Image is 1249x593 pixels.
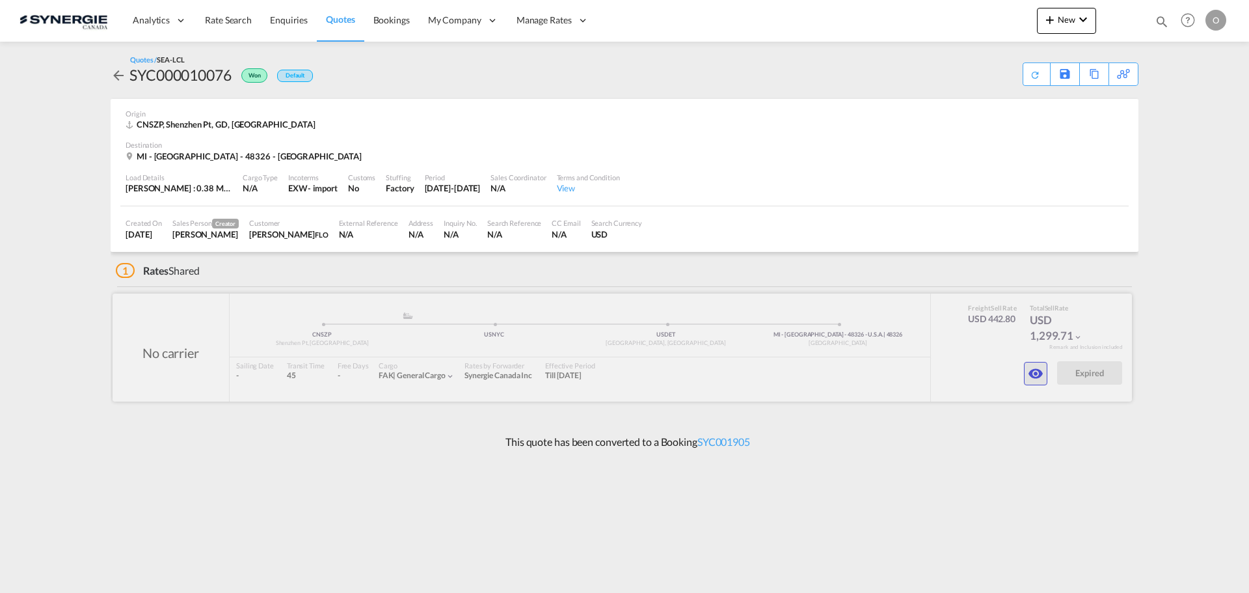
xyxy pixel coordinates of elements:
[126,172,232,182] div: Load Details
[409,228,433,240] div: N/A
[249,228,328,240] div: LORI ACKER
[137,119,316,130] span: CNSZP, Shenzhen Pt, GD, [GEOGRAPHIC_DATA]
[133,14,170,27] span: Analytics
[490,172,546,182] div: Sales Coordinator
[243,182,278,194] div: N/A
[126,228,162,240] div: 2 Apr 2025
[1028,366,1043,381] md-icon: icon-eye
[308,182,338,194] div: - import
[1042,12,1058,27] md-icon: icon-plus 400-fg
[552,218,580,228] div: CC Email
[172,228,239,240] div: Rosa Ho
[248,72,264,84] span: Won
[1037,8,1096,34] button: icon-plus 400-fgNewicon-chevron-down
[288,172,338,182] div: Incoterms
[386,172,414,182] div: Stuffing
[243,172,278,182] div: Cargo Type
[1155,14,1169,29] md-icon: icon-magnify
[425,172,481,182] div: Period
[1155,14,1169,34] div: icon-magnify
[277,70,313,82] div: Default
[126,218,162,228] div: Created On
[444,218,477,228] div: Inquiry No.
[232,64,271,85] div: Won
[1205,10,1226,31] div: O
[499,435,750,449] p: This quote has been converted to a Booking
[172,218,239,228] div: Sales Person
[130,55,185,64] div: Quotes /SEA-LCL
[348,172,375,182] div: Customs
[288,182,308,194] div: EXW
[126,118,319,130] div: CNSZP, Shenzhen Pt, GD, Asia Pacific
[425,182,481,194] div: 14 Apr 2025
[490,182,546,194] div: N/A
[249,218,328,228] div: Customer
[487,228,541,240] div: N/A
[591,218,643,228] div: Search Currency
[386,182,414,194] div: Factory Stuffing
[1051,63,1079,85] div: Save As Template
[126,140,1123,150] div: Destination
[212,219,239,228] span: Creator
[129,64,232,85] div: SYC000010076
[1028,68,1042,82] md-icon: icon-refresh
[315,230,329,239] span: FLO
[517,14,572,27] span: Manage Rates
[126,150,365,162] div: MI - Auburn Hills - 48326 - U.S.A., 48326, United States
[557,182,620,194] div: View
[1075,12,1091,27] md-icon: icon-chevron-down
[126,182,232,194] div: [PERSON_NAME] : 0.38 MT | Volumetric Wt : 1.68 CBM | Chargeable Wt : 1.68 W/M
[116,264,200,278] div: Shared
[428,14,481,27] span: My Company
[111,64,129,85] div: icon-arrow-left
[591,228,643,240] div: USD
[270,14,308,25] span: Enquiries
[1177,9,1199,31] span: Help
[143,264,169,277] span: Rates
[409,218,433,228] div: Address
[111,68,126,83] md-icon: icon-arrow-left
[1030,63,1043,80] div: Quote PDF is not available at this time
[373,14,410,25] span: Bookings
[552,228,580,240] div: N/A
[444,228,477,240] div: N/A
[1177,9,1205,33] div: Help
[487,218,541,228] div: Search Reference
[116,263,135,278] span: 1
[697,435,750,448] a: SYC001905
[339,228,398,240] div: N/A
[157,55,184,64] span: SEA-LCL
[126,109,1123,118] div: Origin
[1042,14,1091,25] span: New
[557,172,620,182] div: Terms and Condition
[339,218,398,228] div: External Reference
[326,14,355,25] span: Quotes
[348,182,375,194] div: No
[1024,362,1047,385] button: icon-eye
[20,6,107,35] img: 1f56c880d42311ef80fc7dca854c8e59.png
[205,14,252,25] span: Rate Search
